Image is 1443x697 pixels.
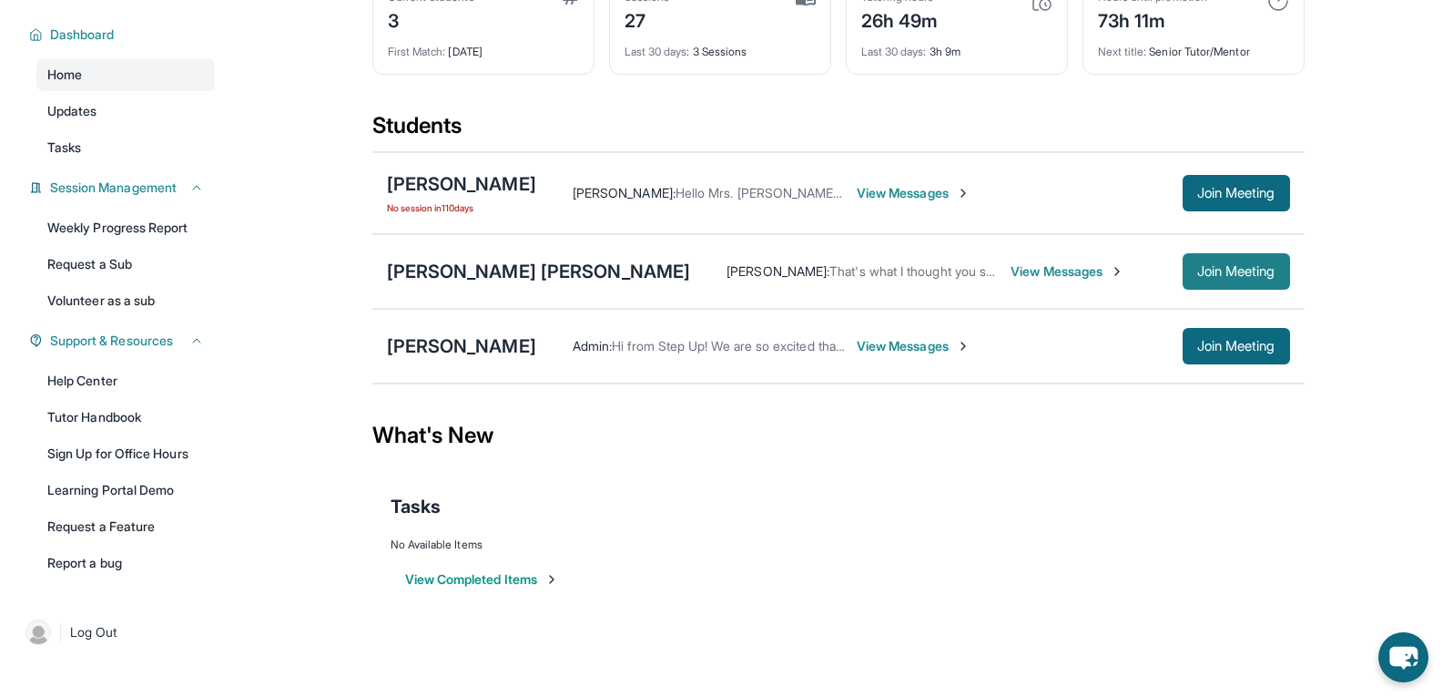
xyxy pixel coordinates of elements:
div: [PERSON_NAME] [PERSON_NAME] [387,259,691,284]
div: 26h 49m [861,5,939,34]
a: Updates [36,95,215,128]
a: Tutor Handbook [36,401,215,434]
span: View Messages [857,337,970,355]
div: 27 [625,5,670,34]
a: |Log Out [18,612,215,652]
span: Session Management [50,179,177,197]
div: What's New [372,395,1305,476]
button: Dashboard [43,26,204,44]
span: Next title : [1098,45,1147,58]
button: Join Meeting [1183,328,1290,364]
span: Last 30 days : [625,45,690,58]
div: Students [372,111,1305,151]
span: Support & Resources [50,332,173,350]
button: Support & Resources [43,332,204,350]
span: Join Meeting [1197,341,1275,352]
div: No Available Items [391,538,1286,552]
span: Updates [47,102,97,120]
span: Tasks [47,138,81,157]
span: First Match : [388,45,446,58]
a: Report a bug [36,547,215,579]
img: Chevron-Right [956,339,970,354]
a: Tasks [36,131,215,164]
button: View Completed Items [405,570,559,589]
span: No session in 110 days [387,200,536,215]
div: [PERSON_NAME] [387,333,536,359]
img: Chevron-Right [956,186,970,200]
span: Admin : [573,338,612,354]
span: Tasks [391,494,441,519]
button: Join Meeting [1183,253,1290,290]
span: [PERSON_NAME] : [727,263,829,279]
div: [DATE] [388,34,579,59]
span: Join Meeting [1197,188,1275,199]
div: 3 Sessions [625,34,816,59]
a: Request a Feature [36,510,215,543]
span: Join Meeting [1197,266,1275,277]
button: Join Meeting [1183,175,1290,211]
div: 3h 9m [861,34,1052,59]
a: Learning Portal Demo [36,474,215,507]
span: Log Out [70,623,117,641]
span: | [58,621,63,643]
span: Home [47,66,82,84]
div: 73h 11m [1098,5,1207,34]
a: Request a Sub [36,248,215,281]
img: Chevron-Right [1110,264,1124,279]
div: [PERSON_NAME] [387,171,536,197]
a: Home [36,58,215,91]
img: user-img [25,620,51,645]
span: View Messages [1011,262,1124,281]
span: [PERSON_NAME] : [573,185,676,200]
span: Last 30 days : [861,45,927,58]
a: Sign Up for Office Hours [36,437,215,470]
div: 3 [388,5,474,34]
a: Help Center [36,364,215,397]
div: Senior Tutor/Mentor [1098,34,1289,59]
button: Session Management [43,179,204,197]
span: View Messages [857,184,970,202]
a: Volunteer as a sub [36,284,215,317]
button: chat-button [1378,632,1428,682]
span: Dashboard [50,26,115,44]
a: Weekly Progress Report [36,211,215,244]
